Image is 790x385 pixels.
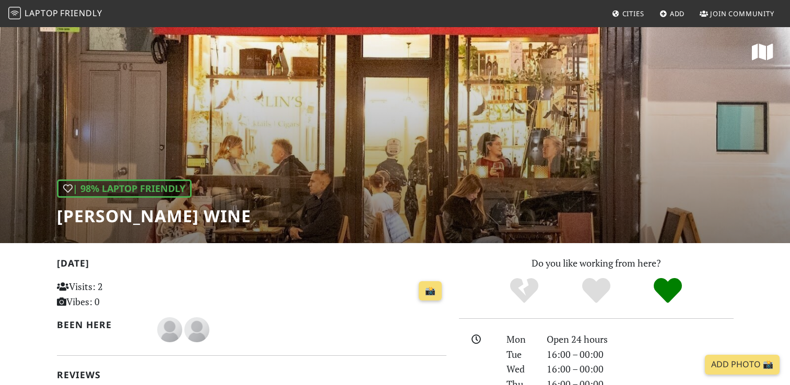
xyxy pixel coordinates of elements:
[695,4,779,23] a: Join Community
[57,319,145,330] h2: Been here
[57,206,251,226] h1: [PERSON_NAME] Wine
[632,276,704,305] div: Definitely!
[540,362,740,377] div: 16:00 – 00:00
[655,4,689,23] a: Add
[710,9,774,18] span: Join Community
[488,276,560,305] div: No
[419,281,442,301] a: 📸
[60,7,102,19] span: Friendly
[57,279,179,309] p: Visits: 2 Vibes: 0
[560,276,632,305] div: Yes
[57,369,446,380] h2: Reviews
[500,332,540,347] div: Mon
[459,256,734,271] p: Do you like working from here?
[157,322,184,335] span: Ahmet Aksu
[670,9,685,18] span: Add
[184,317,209,342] img: blank-535327c66bd565773addf3077783bbfce4b00ec00e9fd257753287c682c7fa38.png
[622,9,644,18] span: Cities
[500,347,540,362] div: Tue
[500,362,540,377] div: Wed
[57,179,192,198] div: | 98% Laptop Friendly
[8,5,102,23] a: LaptopFriendly LaptopFriendly
[608,4,648,23] a: Cities
[57,258,446,273] h2: [DATE]
[540,347,740,362] div: 16:00 – 00:00
[540,332,740,347] div: Open 24 hours
[25,7,58,19] span: Laptop
[184,322,209,335] span: Ben S
[8,7,21,19] img: LaptopFriendly
[705,355,780,375] a: Add Photo 📸
[157,317,182,342] img: blank-535327c66bd565773addf3077783bbfce4b00ec00e9fd257753287c682c7fa38.png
